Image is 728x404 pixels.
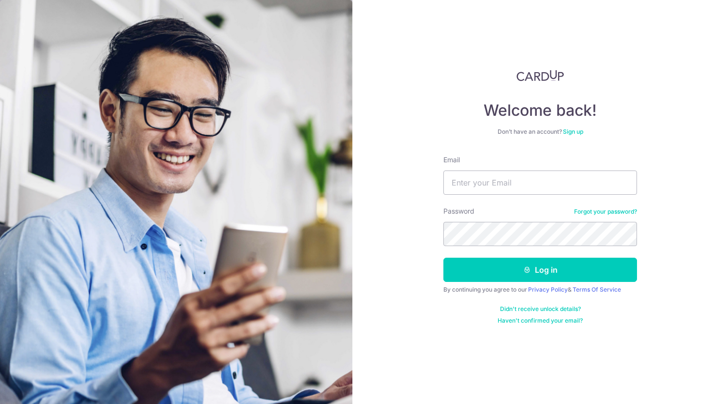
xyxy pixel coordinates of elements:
[443,171,637,195] input: Enter your Email
[443,286,637,294] div: By continuing you agree to our &
[443,128,637,136] div: Don’t have an account?
[498,317,583,325] a: Haven't confirmed your email?
[516,70,564,81] img: CardUp Logo
[573,286,621,293] a: Terms Of Service
[443,258,637,282] button: Log in
[500,305,581,313] a: Didn't receive unlock details?
[443,101,637,120] h4: Welcome back!
[563,128,583,135] a: Sign up
[443,206,474,216] label: Password
[574,208,637,216] a: Forgot your password?
[443,155,460,165] label: Email
[528,286,568,293] a: Privacy Policy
